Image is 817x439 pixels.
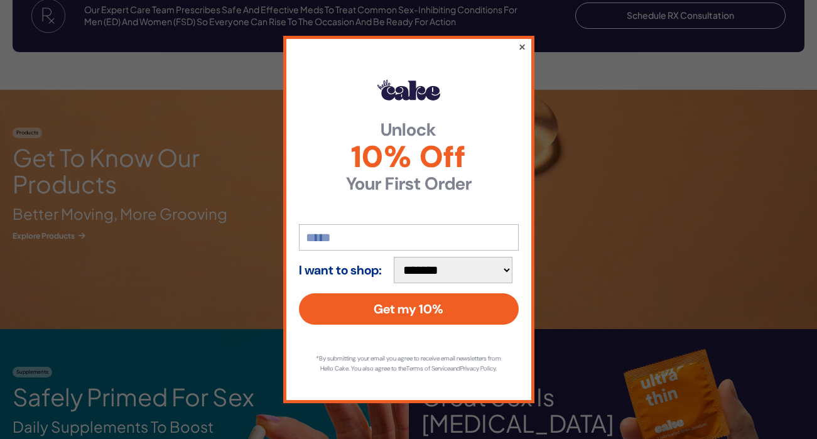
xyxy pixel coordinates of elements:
a: Terms of Service [406,364,450,372]
p: *By submitting your email you agree to receive email newsletters from Hello Cake. You also agree ... [311,354,506,374]
strong: Your First Order [299,175,519,193]
span: 10% Off [299,142,519,172]
button: × [517,39,526,54]
strong: Unlock [299,121,519,139]
img: Hello Cake [377,80,440,100]
a: Privacy Policy [460,364,495,372]
strong: I want to shop: [299,263,382,277]
button: Get my 10% [299,293,519,325]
